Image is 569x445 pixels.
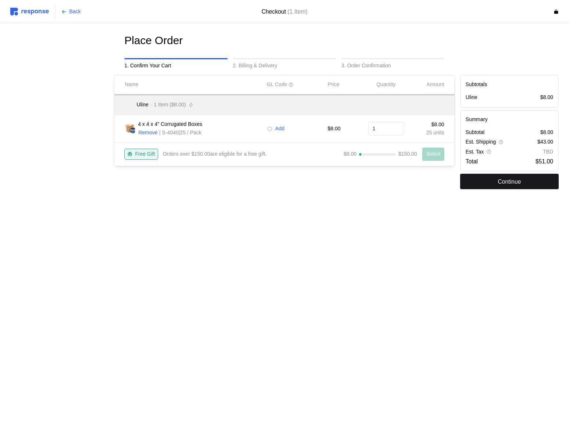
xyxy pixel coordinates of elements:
[70,8,81,16] p: Back
[466,128,484,137] p: Subtotal
[138,128,158,137] button: Remove
[409,121,444,129] p: $8.00
[466,157,478,166] p: Total
[163,150,267,158] p: Orders over are eligible for a free gift.
[262,7,307,16] h4: Checkout
[536,157,553,166] p: $51.00
[540,128,553,137] p: $8.00
[466,138,496,146] p: Est. Shipping
[376,81,395,89] p: Quantity
[498,177,521,186] p: Continue
[267,124,285,133] button: Add
[540,93,553,102] p: $8.00
[543,148,553,156] p: TBD
[344,150,356,158] p: $8.00
[466,148,484,156] p: Est. Tax
[409,129,444,137] p: 25 units
[328,125,363,133] p: $8.00
[124,33,183,48] h1: Place Order
[466,81,553,88] h5: Subtotals
[10,8,49,15] img: svg%3e
[151,101,186,109] p: · 1 Item ($8.00)
[138,129,157,137] p: Remove
[125,123,135,134] img: S-4040
[233,62,336,70] p: 2. Billing & Delivery
[466,93,477,102] p: Uline
[341,62,445,70] p: 3. Order Confirmation
[57,5,85,19] button: Back
[328,81,339,89] p: Price
[125,81,138,89] p: Name
[275,125,284,133] p: Add
[137,101,149,109] p: Uline
[267,81,287,89] p: GL Code
[398,150,417,158] p: $150.00
[159,130,179,135] span: | S-4040
[288,8,307,15] span: (1 Item)
[138,120,202,128] p: 4 x 4 x 4" Corrugated Boxes
[460,174,559,189] button: Continue
[124,62,228,70] p: 1. Confirm Your Cart
[427,81,444,89] p: Amount
[466,116,553,123] h5: Summary
[191,151,210,157] b: $150.00
[373,122,399,135] input: Qty
[135,150,155,158] p: Free Gift
[537,138,553,146] p: $43.00
[179,130,202,135] span: | 25 / Pack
